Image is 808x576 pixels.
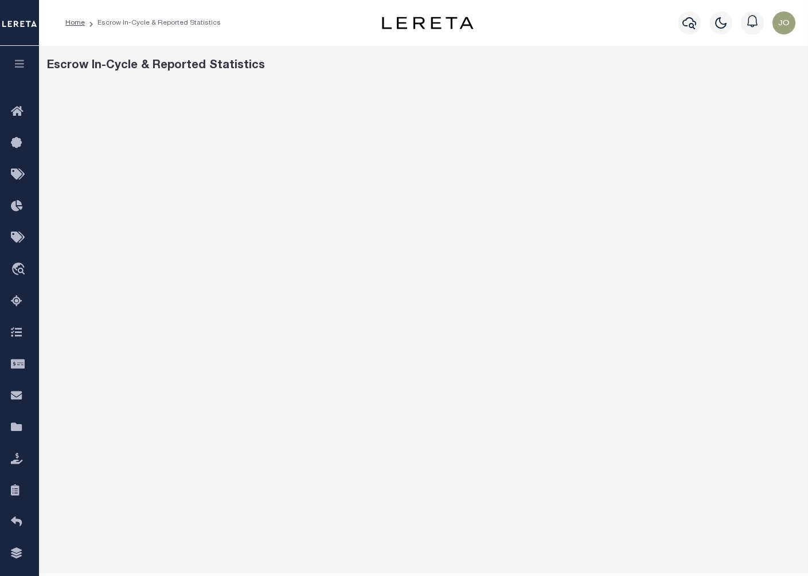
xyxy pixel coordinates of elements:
img: svg+xml;base64,PHN2ZyB4bWxucz0iaHR0cDovL3d3dy53My5vcmcvMjAwMC9zdmciIHBvaW50ZXItZXZlbnRzPSJub25lIi... [772,11,795,34]
div: Escrow In-Cycle & Reported Statistics [47,57,801,75]
a: Home [65,19,85,26]
li: Escrow In-Cycle & Reported Statistics [85,18,221,28]
i: travel_explore [11,262,29,277]
img: logo-dark.svg [382,17,474,29]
